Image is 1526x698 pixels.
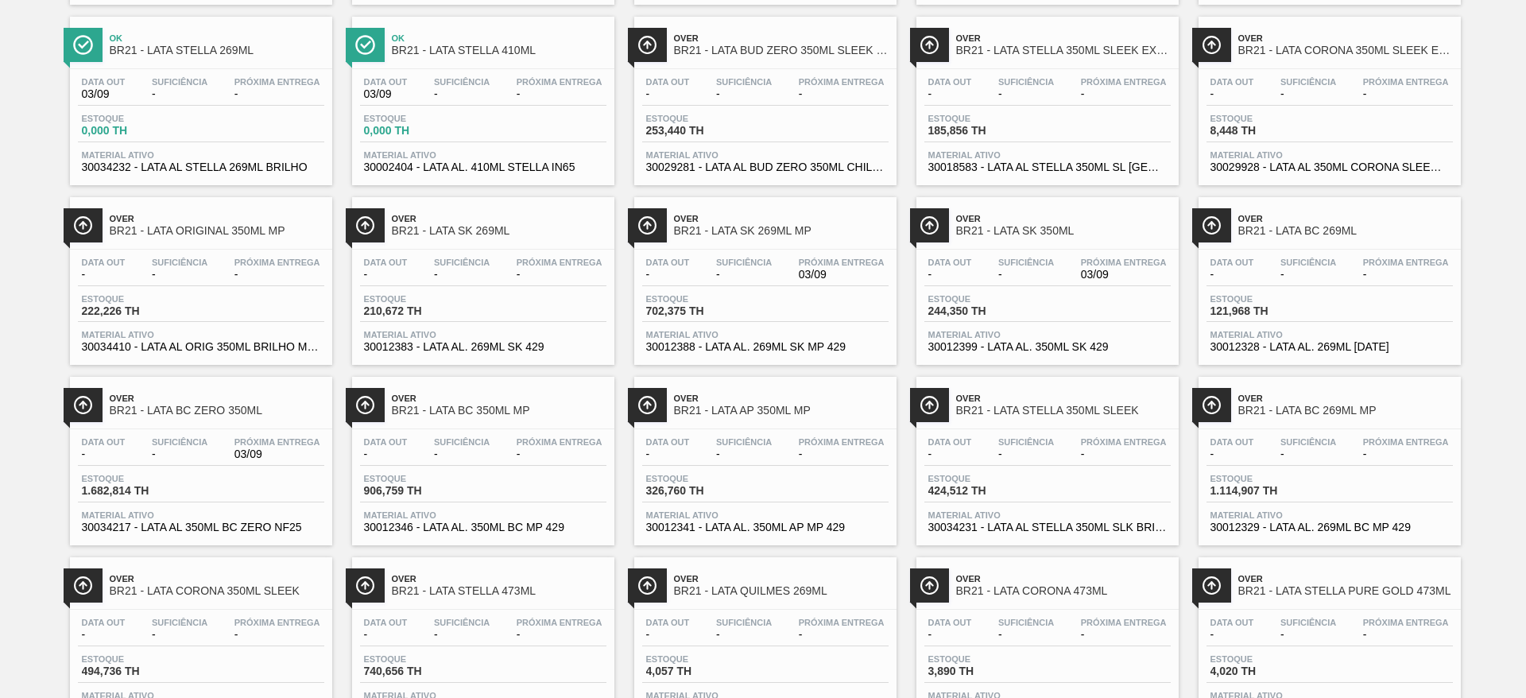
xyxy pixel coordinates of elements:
[364,437,408,447] span: Data out
[517,77,602,87] span: Próxima Entrega
[1202,395,1222,415] img: Ícone
[646,341,885,353] span: 30012388 - LATA AL. 269ML SK MP 429
[928,448,972,460] span: -
[716,258,772,267] span: Suficiência
[716,437,772,447] span: Suficiência
[82,485,193,497] span: 1.682,814 TH
[82,341,320,353] span: 30034410 - LATA AL ORIG 350ML BRILHO MULTIPACK
[674,33,889,43] span: Over
[58,5,340,185] a: ÍconeOkBR21 - LATA STELLA 269MLData out03/09Suficiência-Próxima Entrega-Estoque0,000 THMaterial a...
[364,88,408,100] span: 03/09
[646,114,757,123] span: Estoque
[1210,437,1254,447] span: Data out
[1081,269,1167,281] span: 03/09
[1210,88,1254,100] span: -
[646,665,757,677] span: 4,057 TH
[799,437,885,447] span: Próxima Entrega
[674,405,889,417] span: BR21 - LATA AP 350ML MP
[1210,341,1449,353] span: 30012328 - LATA AL. 269ML BC 429
[928,629,972,641] span: -
[1280,437,1336,447] span: Suficiência
[1210,448,1254,460] span: -
[73,395,93,415] img: Ícone
[1280,88,1336,100] span: -
[1238,394,1453,403] span: Over
[364,114,475,123] span: Estoque
[58,365,340,545] a: ÍconeOverBR21 - LATA BC ZERO 350MLData out-Suficiência-Próxima Entrega03/09Estoque1.682,814 THMat...
[1210,510,1449,520] span: Material ativo
[1202,35,1222,55] img: Ícone
[434,437,490,447] span: Suficiência
[364,629,408,641] span: -
[364,77,408,87] span: Data out
[928,77,972,87] span: Data out
[646,330,885,339] span: Material ativo
[234,88,320,100] span: -
[956,405,1171,417] span: BR21 - LATA STELLA 350ML SLEEK
[234,77,320,87] span: Próxima Entrega
[646,258,690,267] span: Data out
[82,510,320,520] span: Material ativo
[646,510,885,520] span: Material ativo
[364,654,475,664] span: Estoque
[1363,629,1449,641] span: -
[1363,258,1449,267] span: Próxima Entrega
[716,77,772,87] span: Suficiência
[674,394,889,403] span: Over
[1210,269,1254,281] span: -
[1081,629,1167,641] span: -
[928,341,1167,353] span: 30012399 - LATA AL. 350ML SK 429
[364,150,602,160] span: Material ativo
[646,125,757,137] span: 253,440 TH
[517,448,602,460] span: -
[637,395,657,415] img: Ícone
[340,365,622,545] a: ÍconeOverBR21 - LATA BC 350ML MPData out-Suficiência-Próxima Entrega-Estoque906,759 THMaterial at...
[82,269,126,281] span: -
[364,258,408,267] span: Data out
[110,585,324,597] span: BR21 - LATA CORONA 350ML SLEEK
[956,45,1171,56] span: BR21 - LATA STELLA 350ML SLEEK EXP PY
[674,225,889,237] span: BR21 - LATA SK 269ML MP
[904,365,1187,545] a: ÍconeOverBR21 - LATA STELLA 350ML SLEEKData out-Suficiência-Próxima Entrega-Estoque424,512 THMate...
[517,88,602,100] span: -
[1280,448,1336,460] span: -
[646,269,690,281] span: -
[646,629,690,641] span: -
[928,114,1040,123] span: Estoque
[799,88,885,100] span: -
[1238,214,1453,223] span: Over
[82,125,193,137] span: 0,000 TH
[82,522,320,533] span: 30034217 - LATA AL 350ML BC ZERO NF25
[674,585,889,597] span: BR21 - LATA QUILMES 269ML
[1187,185,1469,366] a: ÍconeOverBR21 - LATA BC 269MLData out-Suficiência-Próxima Entrega-Estoque121,968 THMaterial ativo...
[920,35,939,55] img: Ícone
[234,629,320,641] span: -
[928,330,1167,339] span: Material ativo
[637,576,657,595] img: Ícone
[1238,45,1453,56] span: BR21 - LATA CORONA 350ML SLEEK EXP PY
[1202,215,1222,235] img: Ícone
[646,161,885,173] span: 30029281 - LATA AL BUD ZERO 350ML CHILE NIV23
[646,437,690,447] span: Data out
[1081,88,1167,100] span: -
[637,35,657,55] img: Ícone
[355,215,375,235] img: Ícone
[622,185,904,366] a: ÍconeOverBR21 - LATA SK 269ML MPData out-Suficiência-Próxima Entrega03/09Estoque702,375 THMateria...
[434,77,490,87] span: Suficiência
[646,474,757,483] span: Estoque
[998,448,1054,460] span: -
[646,294,757,304] span: Estoque
[1210,330,1449,339] span: Material ativo
[622,365,904,545] a: ÍconeOverBR21 - LATA AP 350ML MPData out-Suficiência-Próxima Entrega-Estoque326,760 THMaterial at...
[716,629,772,641] span: -
[73,35,93,55] img: Ícone
[646,305,757,317] span: 702,375 TH
[82,305,193,317] span: 222,226 TH
[82,258,126,267] span: Data out
[1363,269,1449,281] span: -
[1210,474,1322,483] span: Estoque
[1081,77,1167,87] span: Próxima Entrega
[82,114,193,123] span: Estoque
[646,88,690,100] span: -
[956,585,1171,597] span: BR21 - LATA CORONA 473ML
